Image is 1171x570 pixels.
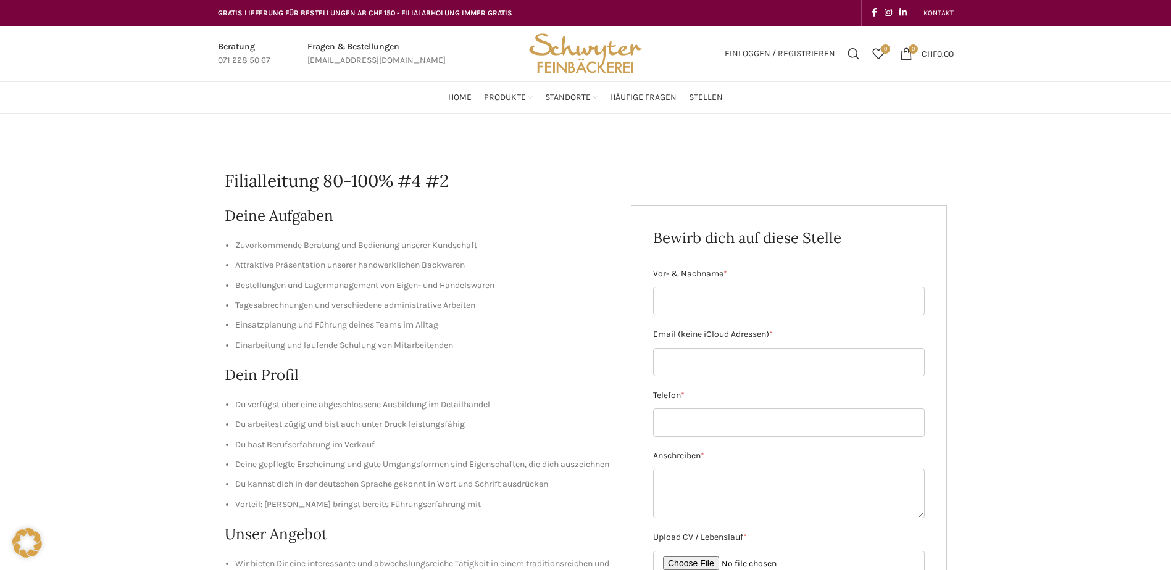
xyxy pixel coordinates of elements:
[689,92,723,104] span: Stellen
[235,477,613,491] li: Du kannst dich in der deutschen Sprache gekonnt in Wort und Schrift ausdrücken
[653,228,925,249] h2: Bewirb dich auf diese Stelle
[235,458,613,471] li: Deine gepflegte Erscheinung und gute Umgangsformen sind Eigenschaften, die dich auszeichnen
[235,318,613,332] li: Einsatzplanung und Führung deines Teams im Alltag
[653,449,925,463] label: Anschreiben
[841,41,866,66] a: Suchen
[866,41,891,66] div: Meine Wunschliste
[881,4,896,22] a: Instagram social link
[218,40,270,68] a: Infobox link
[225,524,613,545] h2: Unser Angebot
[653,328,925,341] label: Email (keine iCloud Adressen)
[881,44,890,54] span: 0
[218,9,512,17] span: GRATIS LIEFERUNG FÜR BESTELLUNGEN AB CHF 150 - FILIALABHOLUNG IMMER GRATIS
[868,4,881,22] a: Facebook social link
[894,41,960,66] a: 0 CHF0.00
[653,531,925,544] label: Upload CV / Lebenslauf
[484,85,533,110] a: Produkte
[448,92,472,104] span: Home
[689,85,723,110] a: Stellen
[225,205,613,226] h2: Deine Aufgaben
[653,389,925,402] label: Telefon
[225,365,613,386] h2: Dein Profil
[307,40,446,68] a: Infobox link
[896,4,911,22] a: Linkedin social link
[923,1,954,25] a: KONTAKT
[235,398,613,411] li: Du verfügst über eine abgeschlossene Ausbildung im Detailhandel
[525,47,646,58] a: Site logo
[235,418,613,431] li: Du arbeitest zügig und bist auch unter Druck leistungsfähig
[235,239,613,252] li: Zuvorkommende Beratung und Bedienung unserer Kundschaft
[235,498,613,511] li: Vorteil: [PERSON_NAME] bringst bereits Führungserfahrung mit
[923,9,954,17] span: KONTAKT
[725,49,835,58] span: Einloggen / Registrieren
[917,1,960,25] div: Secondary navigation
[235,258,613,272] li: Attraktive Präsentation unserer handwerklichen Backwaren
[545,92,591,104] span: Standorte
[719,41,841,66] a: Einloggen / Registrieren
[484,92,526,104] span: Produkte
[235,339,613,352] li: Einarbeitung und laufende Schulung von Mitarbeitenden
[545,85,598,110] a: Standorte
[610,85,677,110] a: Häufige Fragen
[653,267,925,281] label: Vor- & Nachname
[212,85,960,110] div: Main navigation
[922,48,937,59] span: CHF
[235,279,613,292] li: Bestellungen und Lagermanagement von Eigen- und Handelswaren
[448,85,472,110] a: Home
[235,438,613,452] li: Du hast Berufserfahrung im Verkauf
[235,299,613,312] li: Tagesabrechnungen und verschiedene administrative Arbeiten
[610,92,677,104] span: Häufige Fragen
[922,48,954,59] bdi: 0.00
[225,169,947,193] h1: Filialleitung 80-100% #4 #2
[866,41,891,66] a: 0
[909,44,918,54] span: 0
[525,26,646,81] img: Bäckerei Schwyter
